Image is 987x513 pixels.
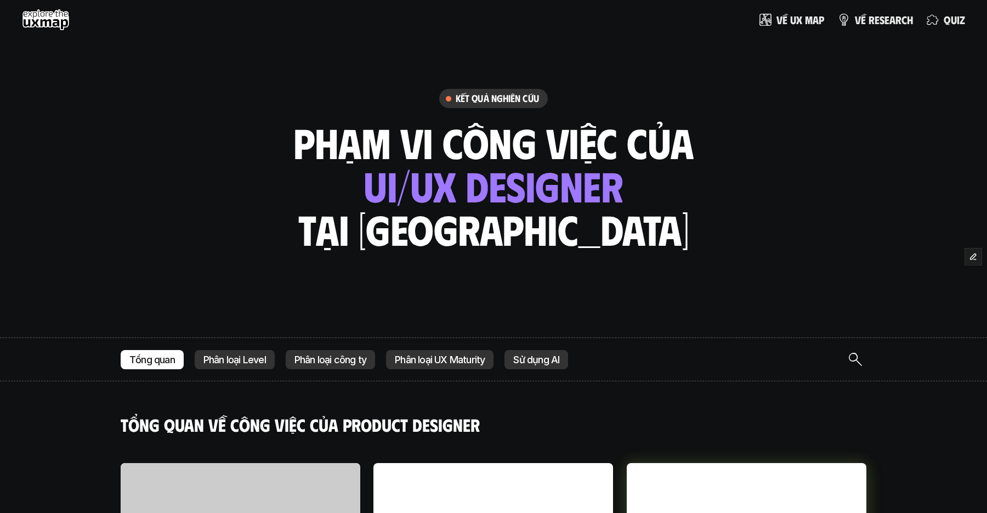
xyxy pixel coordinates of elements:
span: ề [782,14,787,26]
span: u [790,14,796,26]
a: Phân loại UX Maturity [386,350,493,370]
button: Search Icon [844,348,866,370]
span: ề [861,14,866,26]
p: Phân loại công ty [294,354,366,365]
span: z [960,14,965,26]
h1: tại [GEOGRAPHIC_DATA] [298,206,689,252]
a: Phân loại Level [195,350,275,370]
a: Phân loại công ty [286,350,375,370]
a: Vềuxmap [759,9,824,31]
a: Sử dụng AI [504,350,568,370]
span: V [776,14,782,26]
a: vềresearch [837,9,913,31]
p: Phân loại Level [203,354,266,365]
span: a [889,14,895,26]
span: e [884,14,889,26]
span: r [869,14,875,26]
span: r [895,14,901,26]
button: Edit Framer Content [965,249,982,265]
span: x [796,14,802,26]
span: s [880,14,884,26]
span: e [875,14,880,26]
p: Phân loại UX Maturity [395,354,485,365]
p: Sử dụng AI [513,354,559,365]
h4: Tổng quan về công việc của Product Designer [121,414,866,435]
span: i [957,14,960,26]
p: Tổng quan [129,354,175,365]
a: Tổng quan [121,350,184,370]
span: v [855,14,861,26]
span: q [944,14,951,26]
h6: Kết quả nghiên cứu [456,92,539,105]
span: m [805,14,813,26]
span: h [907,14,913,26]
span: u [951,14,957,26]
h1: phạm vi công việc của [293,120,694,166]
img: icon entry point for Site Search [849,353,862,366]
span: c [901,14,907,26]
span: a [813,14,819,26]
a: quiz [926,9,965,31]
span: p [819,14,824,26]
